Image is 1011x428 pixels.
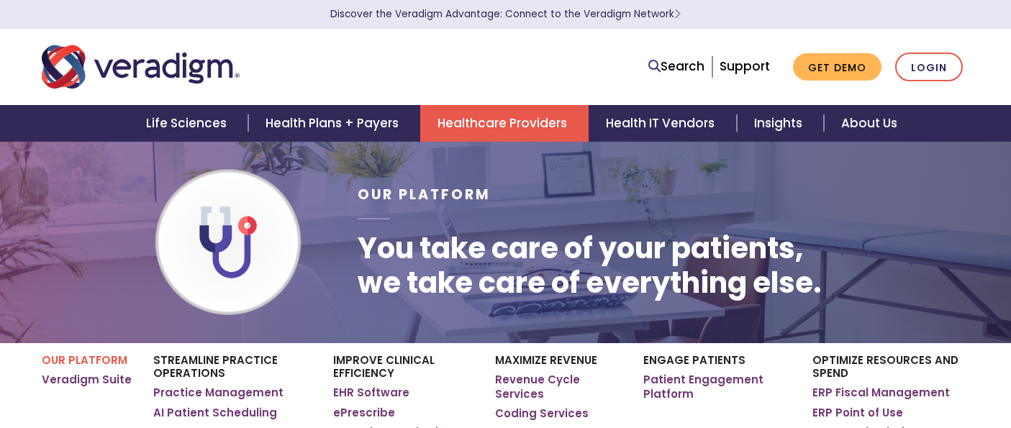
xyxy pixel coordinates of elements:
[358,185,491,204] span: Our Platform
[358,231,822,300] h1: You take care of your patients, we take care of everything else.
[674,7,681,21] span: Learn More
[129,105,248,142] a: Life Sciences
[42,43,240,91] img: Veradigm logo
[812,406,903,420] a: ERP Point of Use
[643,373,791,401] a: Patient Engagement Platform
[648,57,704,76] a: Search
[333,386,409,400] a: EHR Software
[495,406,589,421] a: Coding Services
[420,105,589,142] a: Healthcare Providers
[720,58,770,75] a: Support
[895,53,963,82] a: Login
[153,386,284,400] a: Practice Management
[330,7,681,21] a: Discover the Veradigm Advantage: Connect to the Veradigm NetworkLearn More
[824,105,915,142] a: About Us
[42,373,132,387] a: Veradigm Suite
[495,373,621,401] a: Revenue Cycle Services
[589,105,736,142] a: Health IT Vendors
[248,105,420,142] a: Health Plans + Payers
[153,406,277,420] a: AI Patient Scheduling
[812,386,950,400] a: ERP Fiscal Management
[333,406,395,420] a: ePrescribe
[737,105,824,142] a: Insights
[793,53,881,81] a: Get Demo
